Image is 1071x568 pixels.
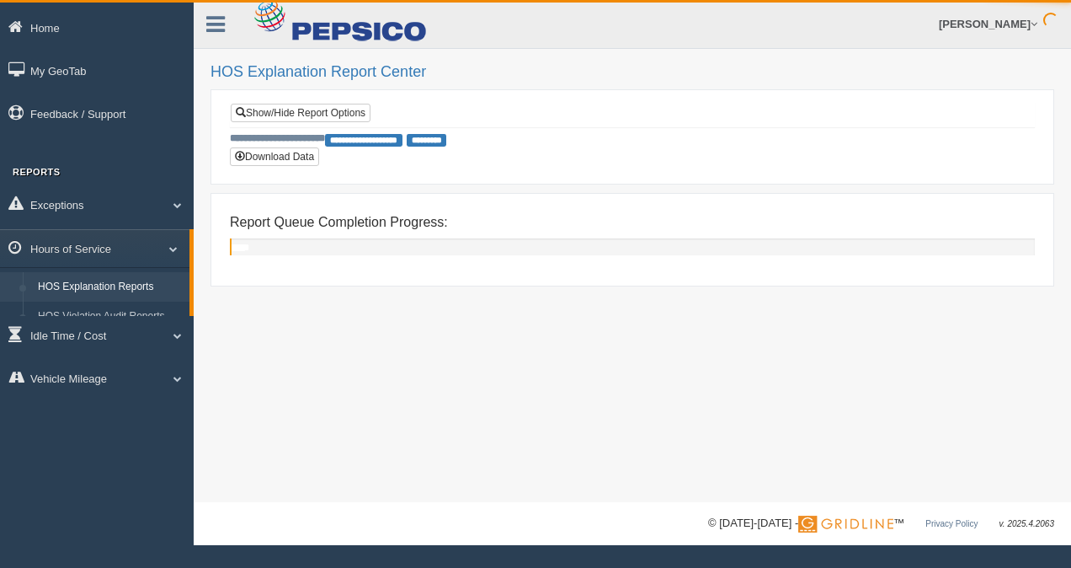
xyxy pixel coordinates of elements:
[210,64,1054,81] h2: HOS Explanation Report Center
[30,272,189,303] a: HOS Explanation Reports
[231,104,370,122] a: Show/Hide Report Options
[999,519,1054,528] span: v. 2025.4.2063
[230,147,319,166] button: Download Data
[230,215,1035,230] h4: Report Queue Completion Progress:
[925,519,978,528] a: Privacy Policy
[798,516,893,533] img: Gridline
[30,302,189,332] a: HOS Violation Audit Reports
[708,515,1054,533] div: © [DATE]-[DATE] - ™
